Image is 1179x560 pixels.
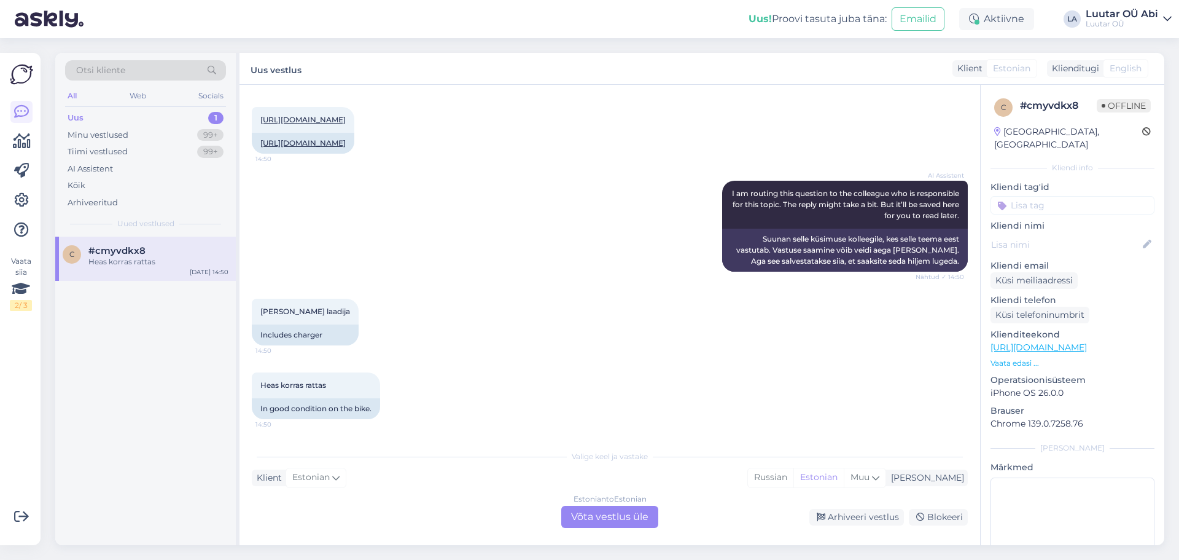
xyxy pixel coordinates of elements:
input: Lisa tag [990,196,1154,215]
div: [GEOGRAPHIC_DATA], [GEOGRAPHIC_DATA] [994,125,1142,151]
span: Estonian [292,471,330,484]
b: Uus! [749,13,772,25]
div: # cmyvdkx8 [1020,98,1097,113]
div: Vaata siia [10,256,32,311]
input: Lisa nimi [991,238,1140,251]
span: Estonian [993,62,1030,75]
span: Uued vestlused [117,218,174,229]
div: Küsi telefoninumbrit [990,307,1089,323]
p: Vaata edasi ... [990,358,1154,369]
a: [URL][DOMAIN_NAME] [990,342,1087,353]
div: Proovi tasuta juba täna: [749,12,887,26]
div: 2 / 3 [10,300,32,311]
p: Märkmed [990,461,1154,474]
div: Kõik [68,179,85,192]
div: Luutar OÜ [1086,19,1158,29]
img: Askly Logo [10,63,33,86]
div: Klient [952,62,982,75]
div: Socials [196,88,226,104]
div: Võta vestlus üle [561,506,658,528]
p: Kliendi email [990,259,1154,272]
p: Chrome 139.0.7258.76 [990,417,1154,430]
span: 14:50 [255,420,302,429]
div: 99+ [197,146,224,158]
div: 1 [208,112,224,124]
span: English [1110,62,1142,75]
span: c [1001,103,1006,112]
div: In good condition on the bike. [252,398,380,419]
span: c [69,250,75,259]
div: Kliendi info [990,162,1154,173]
a: Luutar OÜ AbiLuutar OÜ [1086,9,1172,29]
span: AI Assistent [918,171,964,180]
div: Aktiivne [959,8,1034,30]
p: iPhone OS 26.0.0 [990,387,1154,400]
span: Offline [1097,99,1151,112]
div: Web [127,88,149,104]
div: AI Assistent [68,163,113,175]
p: Klienditeekond [990,328,1154,341]
div: Uus [68,112,84,124]
div: Heas korras rattas [88,256,228,267]
span: Otsi kliente [76,64,125,77]
div: Arhiveeri vestlus [809,509,904,526]
div: LA [1064,10,1081,28]
label: Uus vestlus [251,60,302,77]
div: Suunan selle küsimuse kolleegile, kes selle teema eest vastutab. Vastuse saamine võib veidi aega ... [722,229,968,272]
div: Küsi meiliaadressi [990,272,1078,289]
div: Russian [748,468,793,487]
div: Klienditugi [1047,62,1099,75]
div: [PERSON_NAME] [886,471,964,484]
div: Minu vestlused [68,129,128,141]
span: Heas korras rattas [260,381,326,390]
div: Luutar OÜ Abi [1086,9,1158,19]
div: [PERSON_NAME] [990,443,1154,454]
button: Emailid [892,7,944,31]
span: #cmyvdkx8 [88,245,146,256]
div: 99+ [197,129,224,141]
span: 14:50 [255,154,302,164]
div: Tiimi vestlused [68,146,128,158]
span: [PERSON_NAME] laadija [260,307,350,316]
a: [URL][DOMAIN_NAME] [260,138,346,148]
div: Estonian [793,468,844,487]
div: All [65,88,79,104]
span: 14:50 [255,346,302,355]
span: Nähtud ✓ 14:50 [916,272,964,282]
p: Operatsioonisüsteem [990,374,1154,387]
div: Valige keel ja vastake [252,451,968,462]
p: Kliendi nimi [990,219,1154,232]
span: I am routing this question to the colleague who is responsible for this topic. The reply might ta... [732,189,961,220]
p: Kliendi tag'id [990,181,1154,194]
a: [URL][DOMAIN_NAME] [260,115,346,124]
div: Klient [252,471,282,484]
div: [DATE] 14:50 [190,267,228,277]
span: Muu [850,471,870,483]
p: Brauser [990,404,1154,417]
div: Includes charger [252,325,359,345]
div: Blokeeri [909,509,968,526]
div: Arhiveeritud [68,197,118,209]
p: Kliendi telefon [990,294,1154,307]
div: Estonian to Estonian [574,494,647,505]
